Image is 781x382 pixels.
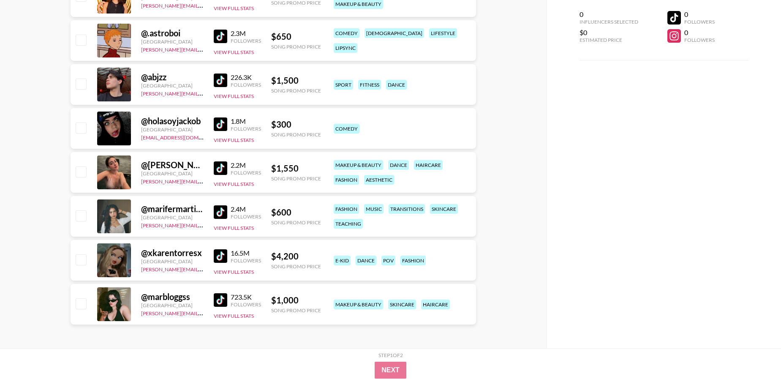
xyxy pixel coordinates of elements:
div: [GEOGRAPHIC_DATA] [141,302,204,308]
div: Song Promo Price [271,131,321,138]
a: [PERSON_NAME][EMAIL_ADDRESS][DOMAIN_NAME] [141,89,266,97]
button: View Full Stats [214,49,254,55]
div: 0 [580,10,638,19]
div: [GEOGRAPHIC_DATA] [141,38,204,45]
div: makeup & beauty [334,300,383,309]
div: @ marifermartinezu [141,204,204,214]
div: 16.5M [231,249,261,257]
div: $ 600 [271,207,321,218]
div: music [364,204,384,214]
button: Next [375,362,406,379]
div: 0 [684,28,715,37]
div: Followers [231,257,261,264]
div: lipsync [334,43,357,53]
div: e-kid [334,256,351,265]
div: Followers [684,37,715,43]
div: fashion [400,256,426,265]
div: Followers [231,38,261,44]
div: Followers [231,301,261,308]
div: skincare [388,300,416,309]
div: @ abjzz [141,72,204,82]
div: Song Promo Price [271,219,321,226]
div: $ 1,000 [271,295,321,306]
div: pov [381,256,395,265]
div: [DEMOGRAPHIC_DATA] [365,28,424,38]
div: makeup & beauty [334,160,383,170]
div: $ 4,200 [271,251,321,262]
div: @ .astroboi [141,28,204,38]
div: dance [356,256,376,265]
div: [GEOGRAPHIC_DATA] [141,126,204,133]
div: @ marbloggss [141,292,204,302]
div: comedy [334,28,359,38]
div: Step 1 of 2 [378,352,403,358]
a: [PERSON_NAME][EMAIL_ADDRESS][DOMAIN_NAME] [141,1,266,9]
img: TikTok [214,205,227,219]
button: View Full Stats [214,225,254,231]
button: View Full Stats [214,137,254,143]
div: sport [334,80,353,90]
div: 2.3M [231,29,261,38]
div: Song Promo Price [271,44,321,50]
div: 1.8M [231,117,261,126]
div: haircare [414,160,443,170]
div: Followers [684,19,715,25]
div: skincare [430,204,458,214]
iframe: Drift Widget Chat Controller [739,340,771,372]
div: Followers [231,126,261,132]
a: [EMAIL_ADDRESS][DOMAIN_NAME] [141,133,226,141]
div: $ 1,500 [271,75,321,86]
div: 0 [684,10,715,19]
div: [GEOGRAPHIC_DATA] [141,170,204,177]
div: Song Promo Price [271,263,321,270]
div: teaching [334,219,363,229]
div: @ holasoyjackob [141,116,204,126]
div: @ xkarentorresx [141,248,204,258]
a: [PERSON_NAME][EMAIL_ADDRESS][DOMAIN_NAME] [141,177,266,185]
div: fashion [334,175,359,185]
div: Estimated Price [580,37,638,43]
button: View Full Stats [214,269,254,275]
div: aesthetic [364,175,394,185]
div: 723.5K [231,293,261,301]
div: transitions [389,204,425,214]
div: @ [PERSON_NAME].[PERSON_NAME] [141,160,204,170]
div: $ 300 [271,119,321,130]
div: comedy [334,124,359,134]
div: [GEOGRAPHIC_DATA] [141,82,204,89]
button: View Full Stats [214,181,254,187]
button: View Full Stats [214,313,254,319]
div: fitness [358,80,381,90]
img: TikTok [214,249,227,263]
img: TikTok [214,74,227,87]
div: Song Promo Price [271,87,321,94]
img: TikTok [214,293,227,307]
div: Followers [231,82,261,88]
div: Song Promo Price [271,175,321,182]
div: 2.4M [231,205,261,213]
div: 226.3K [231,73,261,82]
div: haircare [421,300,450,309]
a: [PERSON_NAME][EMAIL_ADDRESS][DOMAIN_NAME] [141,308,266,317]
img: TikTok [214,117,227,131]
a: [PERSON_NAME][EMAIL_ADDRESS][DOMAIN_NAME] [141,265,266,273]
div: lifestyle [429,28,457,38]
div: $ 650 [271,31,321,42]
button: View Full Stats [214,93,254,99]
div: $0 [580,28,638,37]
a: [PERSON_NAME][EMAIL_ADDRESS][DOMAIN_NAME] [141,221,266,229]
div: [GEOGRAPHIC_DATA] [141,214,204,221]
div: fashion [334,204,359,214]
div: $ 1,550 [271,163,321,174]
button: View Full Stats [214,5,254,11]
div: Song Promo Price [271,307,321,314]
div: [GEOGRAPHIC_DATA] [141,258,204,265]
div: Followers [231,169,261,176]
div: dance [388,160,409,170]
div: dance [386,80,407,90]
img: TikTok [214,30,227,43]
a: [PERSON_NAME][EMAIL_ADDRESS][DOMAIN_NAME] [141,45,266,53]
div: Followers [231,213,261,220]
div: 2.2M [231,161,261,169]
div: Influencers Selected [580,19,638,25]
